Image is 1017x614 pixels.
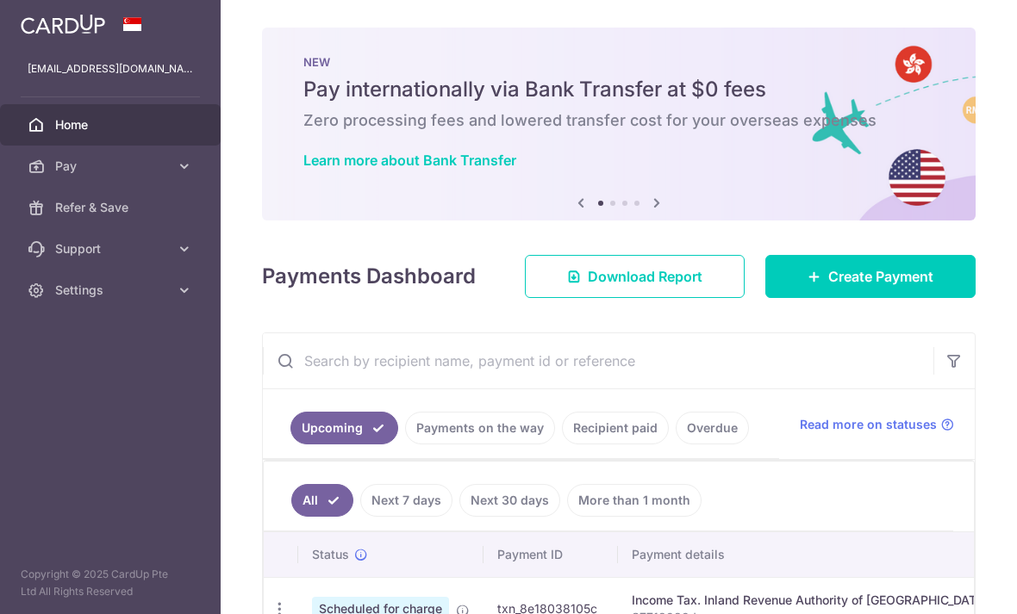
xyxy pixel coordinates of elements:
[405,412,555,444] a: Payments on the way
[55,158,169,175] span: Pay
[484,532,618,577] th: Payment ID
[262,28,976,220] img: Bank transfer banner
[618,532,1002,577] th: Payment details
[291,484,353,517] a: All
[312,546,349,563] span: Status
[55,240,169,257] span: Support
[459,484,560,517] a: Next 30 days
[676,412,749,444] a: Overdue
[55,282,169,299] span: Settings
[632,592,989,609] div: Income Tax. Inland Revenue Authority of [GEOGRAPHIC_DATA]
[562,412,669,444] a: Recipient paid
[21,14,105,34] img: CardUp
[800,416,954,433] a: Read more on statuses
[55,116,169,133] span: Home
[263,333,933,388] input: Search by recipient name, payment id or reference
[588,266,702,287] span: Download Report
[303,76,934,103] h5: Pay internationally via Bank Transfer at $0 fees
[360,484,452,517] a: Next 7 days
[262,261,476,292] h4: Payments Dashboard
[303,110,934,131] h6: Zero processing fees and lowered transfer cost for your overseas expenses
[303,152,516,169] a: Learn more about Bank Transfer
[290,412,398,444] a: Upcoming
[828,266,933,287] span: Create Payment
[303,55,934,69] p: NEW
[55,199,169,216] span: Refer & Save
[525,255,745,298] a: Download Report
[800,416,937,433] span: Read more on statuses
[28,60,193,78] p: [EMAIL_ADDRESS][DOMAIN_NAME]
[765,255,976,298] a: Create Payment
[567,484,702,517] a: More than 1 month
